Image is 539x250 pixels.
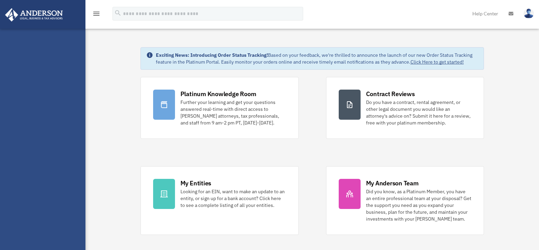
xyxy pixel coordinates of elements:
[3,8,65,22] img: Anderson Advisors Platinum Portal
[366,179,419,187] div: My Anderson Team
[366,90,415,98] div: Contract Reviews
[410,59,464,65] a: Click Here to get started!
[366,99,472,126] div: Do you have a contract, rental agreement, or other legal document you would like an attorney's ad...
[156,52,479,65] div: Based on your feedback, we're thrilled to announce the launch of our new Order Status Tracking fe...
[326,166,484,235] a: My Anderson Team Did you know, as a Platinum Member, you have an entire professional team at your...
[180,188,286,209] div: Looking for an EIN, want to make an update to an entity, or sign up for a bank account? Click her...
[92,12,100,18] a: menu
[180,99,286,126] div: Further your learning and get your questions answered real-time with direct access to [PERSON_NAM...
[140,77,299,139] a: Platinum Knowledge Room Further your learning and get your questions answered real-time with dire...
[140,166,299,235] a: My Entities Looking for an EIN, want to make an update to an entity, or sign up for a bank accoun...
[156,52,268,58] strong: Exciting News: Introducing Order Status Tracking!
[180,179,211,187] div: My Entities
[114,9,122,17] i: search
[524,9,534,18] img: User Pic
[92,10,100,18] i: menu
[366,188,472,222] div: Did you know, as a Platinum Member, you have an entire professional team at your disposal? Get th...
[180,90,256,98] div: Platinum Knowledge Room
[326,77,484,139] a: Contract Reviews Do you have a contract, rental agreement, or other legal document you would like...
